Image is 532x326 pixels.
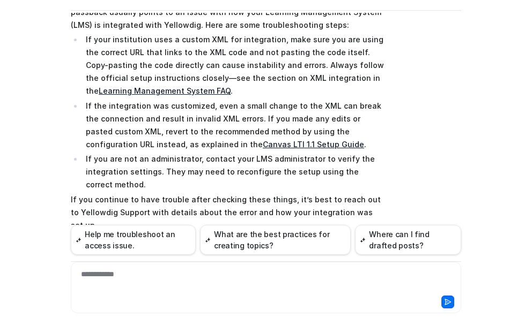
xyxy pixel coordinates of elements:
button: Where can I find drafted posts? [355,225,461,255]
p: If you are not an administrator, contact your LMS administrator to verify the integration setting... [86,153,385,191]
p: If your institution uses a custom XML for integration, make sure you are using the correct URL th... [86,33,385,97]
p: If the integration was customized, even a small change to the XML can break the connection and re... [86,100,385,151]
button: Help me troubleshoot an access issue. [71,225,196,255]
button: What are the best practices for creating topics? [200,225,351,255]
a: Canvas LTI 1.1 Setup Guide [263,140,364,149]
p: If you continue to have trouble after checking these things, it’s best to reach out to Yellowdig ... [71,193,385,232]
a: Learning Management System FAQ [99,86,231,95]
